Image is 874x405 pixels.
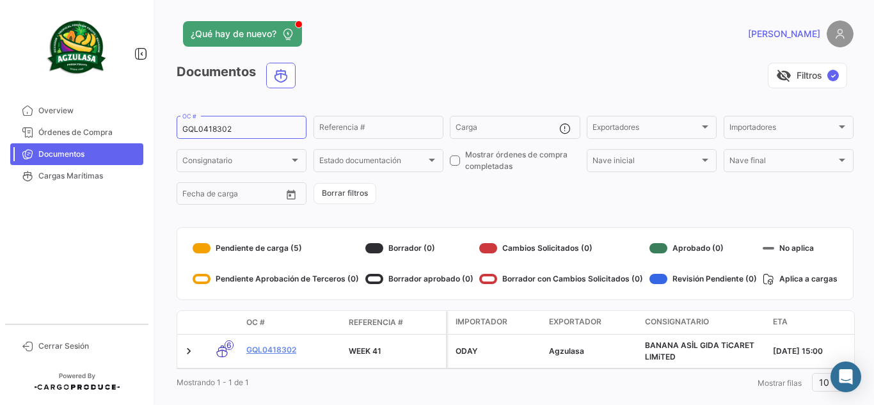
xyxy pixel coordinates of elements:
[768,311,864,334] datatable-header-cell: ETA
[827,20,854,47] img: placeholder-user.png
[193,238,359,258] div: Pendiente de carga (5)
[38,340,138,352] span: Cerrar Sesión
[592,125,699,134] span: Exportadores
[456,316,507,328] span: Importador
[38,148,138,160] span: Documentos
[465,149,580,172] span: Mostrar órdenes de compra completadas
[193,269,359,289] div: Pendiente Aprobación de Terceros (0)
[282,185,301,204] button: Open calendar
[549,345,635,357] div: Agzulasa
[344,312,446,333] datatable-header-cell: Referencia #
[177,377,249,387] span: Mostrando 1 - 1 de 1
[177,63,299,88] h3: Documentos
[748,28,820,40] span: [PERSON_NAME]
[758,378,802,388] span: Mostrar filas
[645,316,709,328] span: Consignatario
[246,317,265,328] span: OC #
[649,238,757,258] div: Aprobado (0)
[182,158,289,167] span: Consignatario
[10,100,143,122] a: Overview
[45,15,109,79] img: agzulasa-logo.png
[827,70,839,81] span: ✓
[649,269,757,289] div: Revisión Pendiente (0)
[203,317,241,328] datatable-header-cell: Modo de Transporte
[182,191,205,200] input: Desde
[241,312,344,333] datatable-header-cell: OC #
[448,311,544,334] datatable-header-cell: Importador
[10,165,143,187] a: Cargas Marítimas
[645,340,754,361] span: BANANA ASİL GlDA TiCARET LlMiTED
[763,238,838,258] div: No aplica
[830,361,861,392] div: Abrir Intercom Messenger
[479,269,643,289] div: Borrador con Cambios Solicitados (0)
[38,105,138,116] span: Overview
[267,63,295,88] button: Ocean
[214,191,262,200] input: Hasta
[549,316,601,328] span: Exportador
[38,127,138,138] span: Órdenes de Compra
[182,345,195,358] a: Expand/Collapse Row
[246,344,338,356] a: GQL0418302
[729,158,836,167] span: Nave final
[479,238,643,258] div: Cambios Solicitados (0)
[349,317,403,328] span: Referencia #
[773,345,859,357] div: [DATE] 15:00
[763,269,838,289] div: Aplica a cargas
[319,158,426,167] span: Estado documentación
[38,170,138,182] span: Cargas Marítimas
[183,21,302,47] button: ¿Qué hay de nuevo?
[544,311,640,334] datatable-header-cell: Exportador
[768,63,847,88] button: visibility_offFiltros✓
[640,311,768,334] datatable-header-cell: Consignatario
[776,68,791,83] span: visibility_off
[365,269,473,289] div: Borrador aprobado (0)
[819,377,829,388] span: 10
[10,122,143,143] a: Órdenes de Compra
[314,183,376,204] button: Borrar filtros
[729,125,836,134] span: Importadores
[365,238,473,258] div: Borrador (0)
[456,345,539,357] div: ODAY
[225,340,234,350] span: 6
[773,316,788,328] span: ETA
[10,143,143,165] a: Documentos
[592,158,699,167] span: Nave inicial
[191,28,276,40] span: ¿Qué hay de nuevo?
[349,345,441,357] div: WEEK 41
